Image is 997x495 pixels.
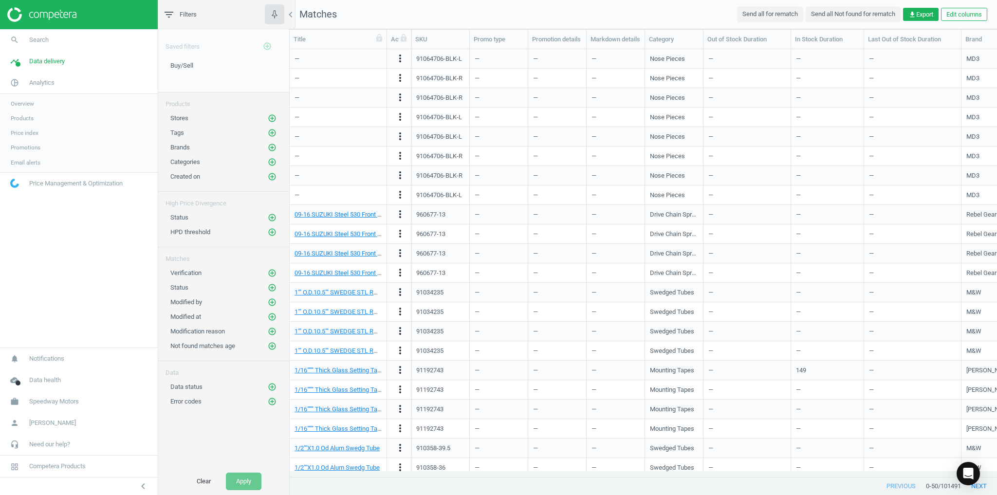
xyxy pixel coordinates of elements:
[295,230,434,238] a: 09-16 SUZUKI Steel 530 Front Sprocket. Mini Sprint
[649,35,699,44] div: Category
[5,414,24,432] i: person
[394,208,406,221] button: more_vert
[268,172,277,181] i: add_circle_outline
[170,269,202,276] span: Verification
[591,89,640,106] div: —
[708,89,786,106] div: —
[394,345,406,357] button: more_vert
[394,53,406,64] i: more_vert
[268,228,277,237] i: add_circle_outline
[158,247,289,263] div: Matches
[708,186,786,203] div: —
[394,364,406,376] i: more_vert
[7,7,76,22] img: ajHJNr6hYgQAAAAASUVORK5CYII=
[295,269,434,276] a: 09-16 SUZUKI Steel 530 Front Sprocket. Mini Sprint
[591,167,640,184] div: —
[908,11,916,18] i: get_app
[394,422,406,434] i: more_vert
[416,93,462,102] div: 91064706-BLK-R
[295,464,380,471] a: 1/2""X1.0 Od Alum Swedg Tube
[295,347,382,354] a: 1"" O.D.10.5"" SWEDGE STL ROD
[394,306,406,317] i: more_vert
[591,225,640,242] div: —
[869,303,956,320] div: —
[394,72,406,84] i: more_vert
[170,173,200,180] span: Created on
[5,31,24,49] i: search
[475,109,523,126] div: —
[394,92,406,103] i: more_vert
[163,9,175,20] i: filter_list
[796,284,859,301] div: —
[650,55,685,63] div: Nose Pieces
[268,143,277,152] i: add_circle_outline
[533,284,581,301] div: —
[966,152,979,161] div: MD3
[796,206,859,223] div: —
[966,191,979,200] div: MD3
[708,50,786,67] div: —
[869,225,956,242] div: —
[475,50,523,67] div: —
[295,328,382,335] a: 1"" O.D.10.5"" SWEDGE STL ROD
[267,382,277,392] button: add_circle_outline
[416,210,445,219] div: 960677-13
[708,109,786,126] div: —
[475,89,523,106] div: —
[650,93,685,102] div: Nose Pieces
[474,35,524,44] div: Promo type
[394,208,406,220] i: more_vert
[416,55,462,63] div: 91064706-BLK-L
[591,303,640,320] div: —
[394,111,406,123] i: more_vert
[737,6,803,22] button: Send all for rematch
[869,186,956,203] div: —
[416,74,462,83] div: 91064706-BLK-R
[170,158,200,165] span: Categories
[394,442,406,455] button: more_vert
[650,152,685,161] div: Nose Pieces
[966,74,979,83] div: MD3
[29,376,61,385] span: Data health
[591,206,640,223] div: —
[295,55,299,63] div: —
[533,245,581,262] div: —
[475,147,523,165] div: —
[394,130,406,142] i: more_vert
[267,227,277,237] button: add_circle_outline
[650,308,694,316] div: Swedged Tubes
[295,191,299,200] div: —
[268,342,277,350] i: add_circle_outline
[180,10,197,19] span: Filters
[295,405,384,413] a: 1/16"""" Thick Glass Setting Tape
[295,152,299,161] div: —
[591,323,640,340] div: —
[708,264,786,281] div: —
[10,179,19,188] img: wGWNvw8QSZomAAAAABJRU5ErkJggg==
[268,283,277,292] i: add_circle_outline
[650,191,685,200] div: Nose Pieces
[966,93,979,102] div: MD3
[394,364,406,377] button: more_vert
[170,284,188,291] span: Status
[869,50,956,67] div: —
[267,327,277,336] button: add_circle_outline
[475,303,523,320] div: —
[957,462,980,485] div: Open Intercom Messenger
[966,288,981,297] div: M&W
[29,36,49,44] span: Search
[290,49,997,471] div: grid
[11,100,34,108] span: Overview
[394,247,406,260] button: more_vert
[708,128,786,145] div: —
[806,6,901,22] button: Send all Not found for rematch
[416,288,443,297] div: 91034235
[29,57,65,66] span: Data delivery
[533,147,581,165] div: —
[295,308,382,315] a: 1"" O.D.10.5"" SWEDGE STL ROD
[268,128,277,137] i: add_circle_outline
[533,89,581,106] div: —
[533,186,581,203] div: —
[533,70,581,87] div: —
[29,419,76,427] span: [PERSON_NAME]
